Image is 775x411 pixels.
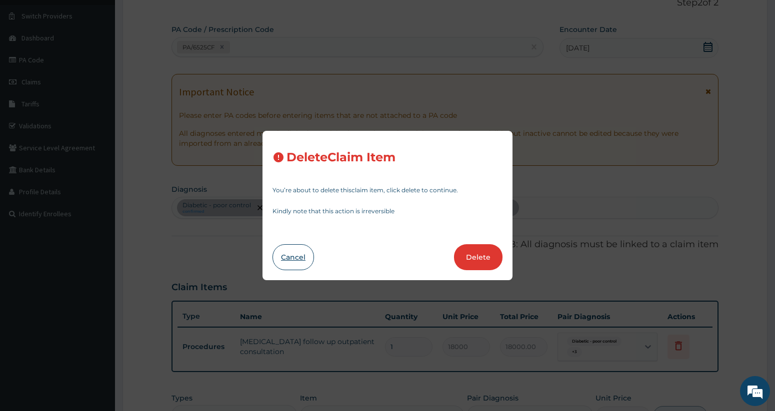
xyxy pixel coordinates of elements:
textarea: Type your message and hit 'Enter' [5,273,190,308]
button: Delete [454,244,502,270]
div: Chat with us now [52,56,168,69]
img: d_794563401_company_1708531726252_794563401 [18,50,40,75]
p: You’re about to delete this claim item , click delete to continue. [272,187,502,193]
h3: Delete Claim Item [286,151,395,164]
p: Kindly note that this action is irreversible [272,208,502,214]
span: We're online! [58,126,138,227]
div: Minimize live chat window [164,5,188,29]
button: Cancel [272,244,314,270]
